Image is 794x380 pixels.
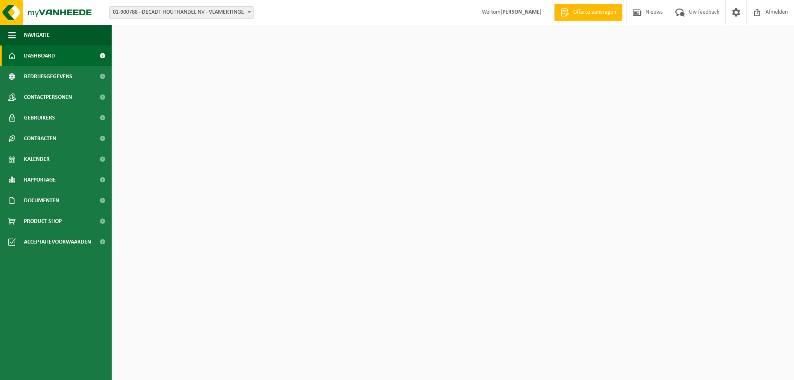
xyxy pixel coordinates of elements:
span: Gebruikers [24,108,55,128]
span: 01-900788 - DECADT HOUTHANDEL NV - VLAMERTINGE [109,6,254,19]
span: Product Shop [24,211,62,232]
span: Dashboard [24,45,55,66]
span: Offerte aanvragen [571,8,618,17]
span: Kalender [24,149,50,170]
span: Contracten [24,128,56,149]
span: 01-900788 - DECADT HOUTHANDEL NV - VLAMERTINGE [110,7,254,18]
span: Rapportage [24,170,56,190]
span: Navigatie [24,25,50,45]
span: Contactpersonen [24,87,72,108]
span: Acceptatievoorwaarden [24,232,91,252]
span: Bedrijfsgegevens [24,66,72,87]
span: Documenten [24,190,59,211]
strong: [PERSON_NAME] [500,9,542,15]
a: Offerte aanvragen [554,4,622,21]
